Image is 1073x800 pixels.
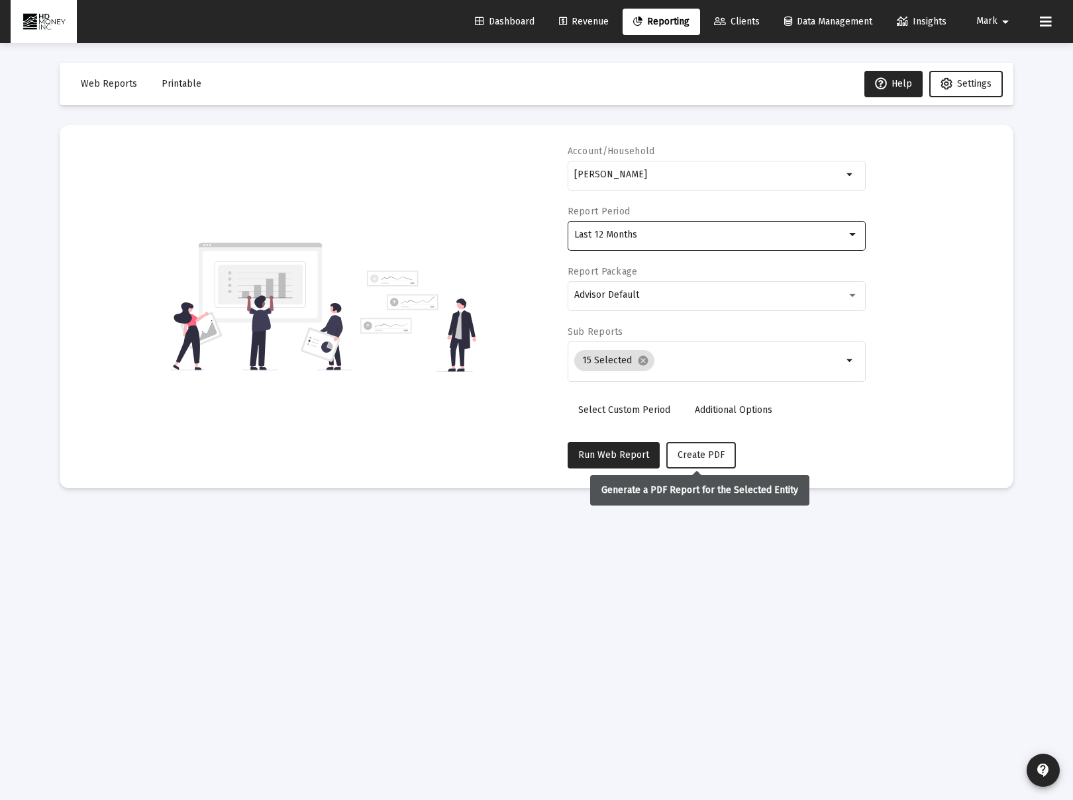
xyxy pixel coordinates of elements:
[574,350,654,371] mat-chip: 15 Selected
[568,266,638,277] label: Report Package
[574,169,843,180] input: Search or select an account or household
[464,9,545,35] a: Dashboard
[578,449,649,461] span: Run Web Report
[568,206,631,217] label: Report Period
[666,442,736,468] button: Create PDF
[997,9,1013,35] mat-icon: arrow_drop_down
[568,442,660,468] button: Run Web Report
[714,16,760,27] span: Clients
[574,229,637,240] span: Last 12 Months
[548,9,619,35] a: Revenue
[695,404,772,416] span: Additional Options
[784,16,872,27] span: Data Management
[875,78,912,89] span: Help
[678,449,725,461] span: Create PDF
[897,16,946,27] span: Insights
[957,78,992,89] span: Settings
[976,16,997,27] span: Mark
[170,241,352,372] img: reporting
[623,9,700,35] a: Reporting
[929,71,1003,97] button: Settings
[843,353,858,369] mat-icon: arrow_drop_down
[360,271,476,372] img: reporting-alt
[633,16,690,27] span: Reporting
[151,71,212,97] button: Printable
[475,16,535,27] span: Dashboard
[1035,762,1051,778] mat-icon: contact_support
[568,146,655,157] label: Account/Household
[637,355,649,367] mat-icon: cancel
[21,9,67,35] img: Dashboard
[574,347,843,374] mat-chip-list: Selection
[578,404,670,416] span: Select Custom Period
[568,326,623,337] label: Sub Reports
[70,71,148,97] button: Web Reports
[162,78,201,89] span: Printable
[886,9,957,35] a: Insights
[81,78,137,89] span: Web Reports
[843,167,858,183] mat-icon: arrow_drop_down
[559,16,609,27] span: Revenue
[960,8,1029,34] button: Mark
[864,71,923,97] button: Help
[574,289,639,300] span: Advisor Default
[703,9,770,35] a: Clients
[774,9,883,35] a: Data Management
